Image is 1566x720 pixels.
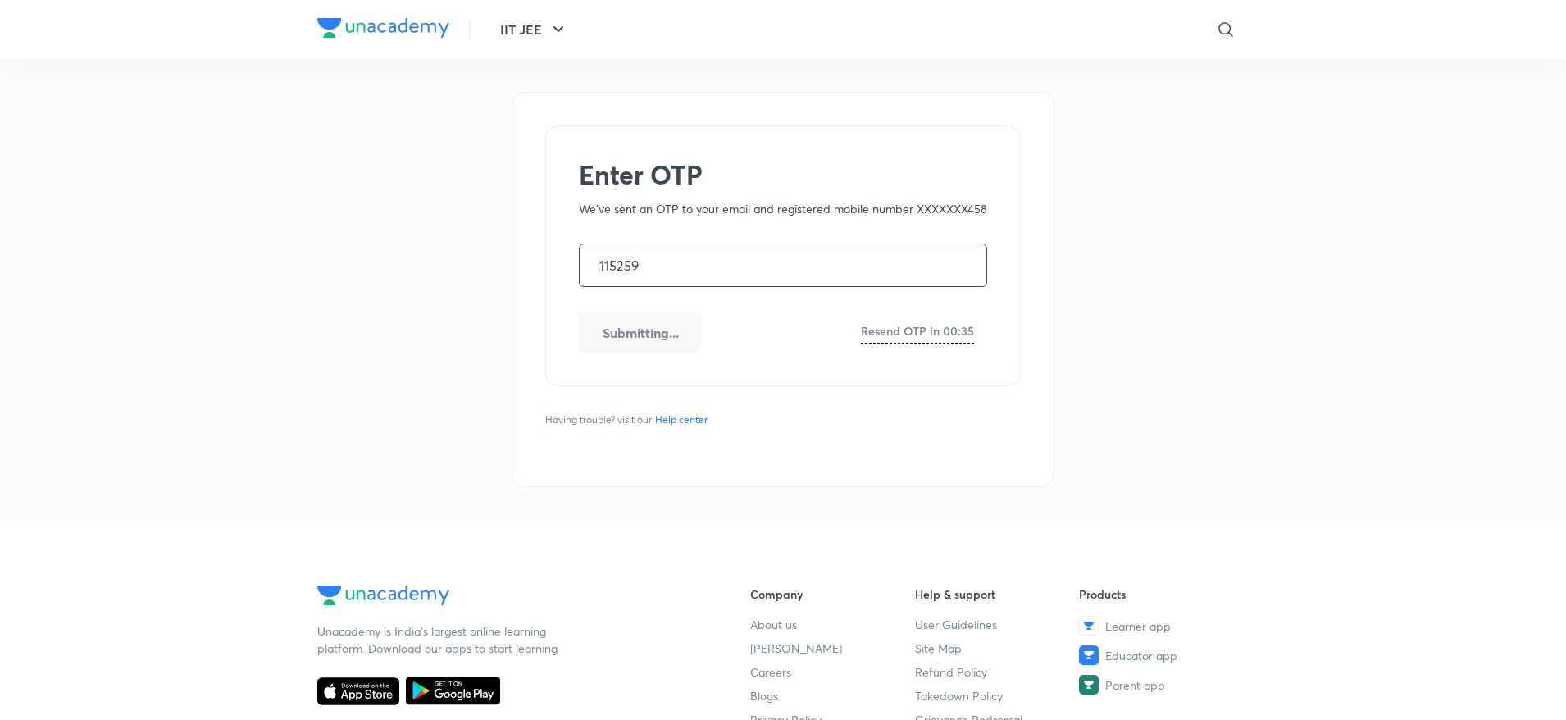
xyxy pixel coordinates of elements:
a: Educator app [1079,645,1244,665]
a: Company Logo [317,18,449,42]
h6: Help & support [915,586,1080,603]
input: One time password [580,244,986,286]
span: Parent app [1105,677,1165,694]
img: Educator app [1079,645,1099,665]
a: Blogs [750,687,915,704]
img: Learner app [1079,616,1099,636]
img: Company Logo [317,586,449,605]
a: Takedown Policy [915,687,1080,704]
a: Site Map [915,640,1080,657]
p: Unacademy is India’s largest online learning platform. Download our apps to start learning [317,622,563,657]
h6: Resend OTP in 00:35 [861,322,974,339]
button: IIT JEE [490,13,578,46]
span: Careers [750,663,791,681]
a: About us [750,616,915,633]
h6: Products [1079,586,1244,603]
a: [PERSON_NAME] [750,640,915,657]
a: Refund Policy [915,663,1080,681]
a: Learner app [1079,616,1244,636]
a: Help center [652,412,711,427]
h6: Company [750,586,915,603]
button: Submitting... [579,313,702,353]
span: Learner app [1105,617,1171,635]
span: Educator app [1105,647,1177,664]
a: Careers [750,663,915,681]
img: Company Logo [317,18,449,38]
img: Parent app [1079,675,1099,695]
a: Parent app [1079,675,1244,695]
a: Company Logo [317,586,698,609]
a: User Guidelines [915,616,1080,633]
span: Having trouble? visit our [545,412,714,427]
p: We've sent an OTP to your email and registered mobile number XXXXXXX458 [579,200,987,217]
h2: Enter OTP [579,159,987,190]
